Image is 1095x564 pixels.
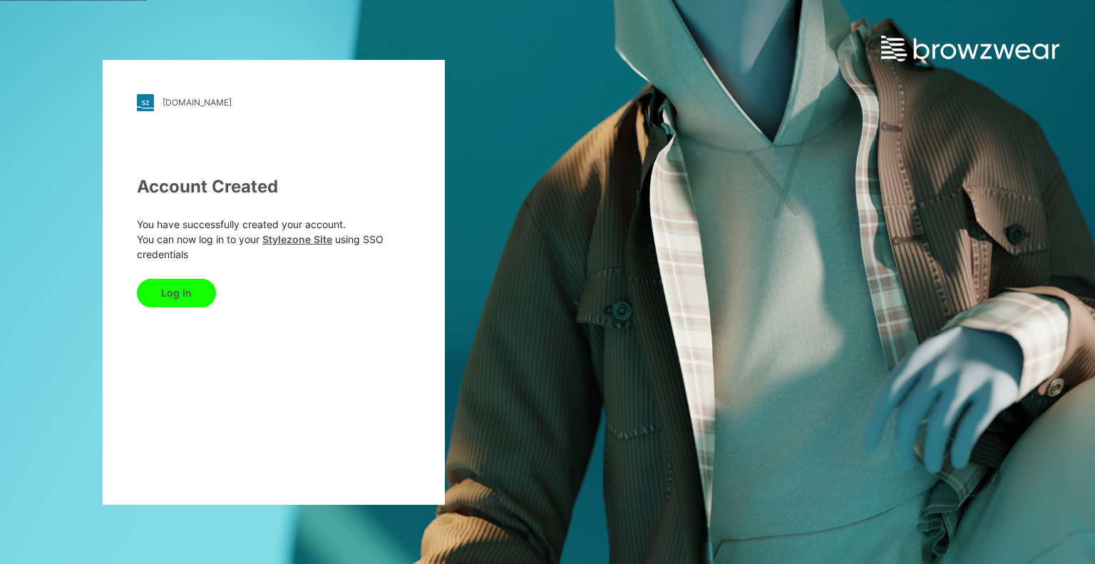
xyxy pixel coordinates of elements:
div: Account Created [137,174,411,200]
p: You have successfully created your account. [137,217,411,232]
a: [DOMAIN_NAME] [137,94,411,111]
a: Stylezone Site [262,233,332,245]
img: stylezone-logo.562084cfcfab977791bfbf7441f1a819.svg [137,94,154,111]
div: [DOMAIN_NAME] [163,97,232,108]
img: browzwear-logo.e42bd6dac1945053ebaf764b6aa21510.svg [881,36,1059,61]
button: Log In [137,279,216,307]
p: You can now log in to your using SSO credentials [137,232,411,262]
